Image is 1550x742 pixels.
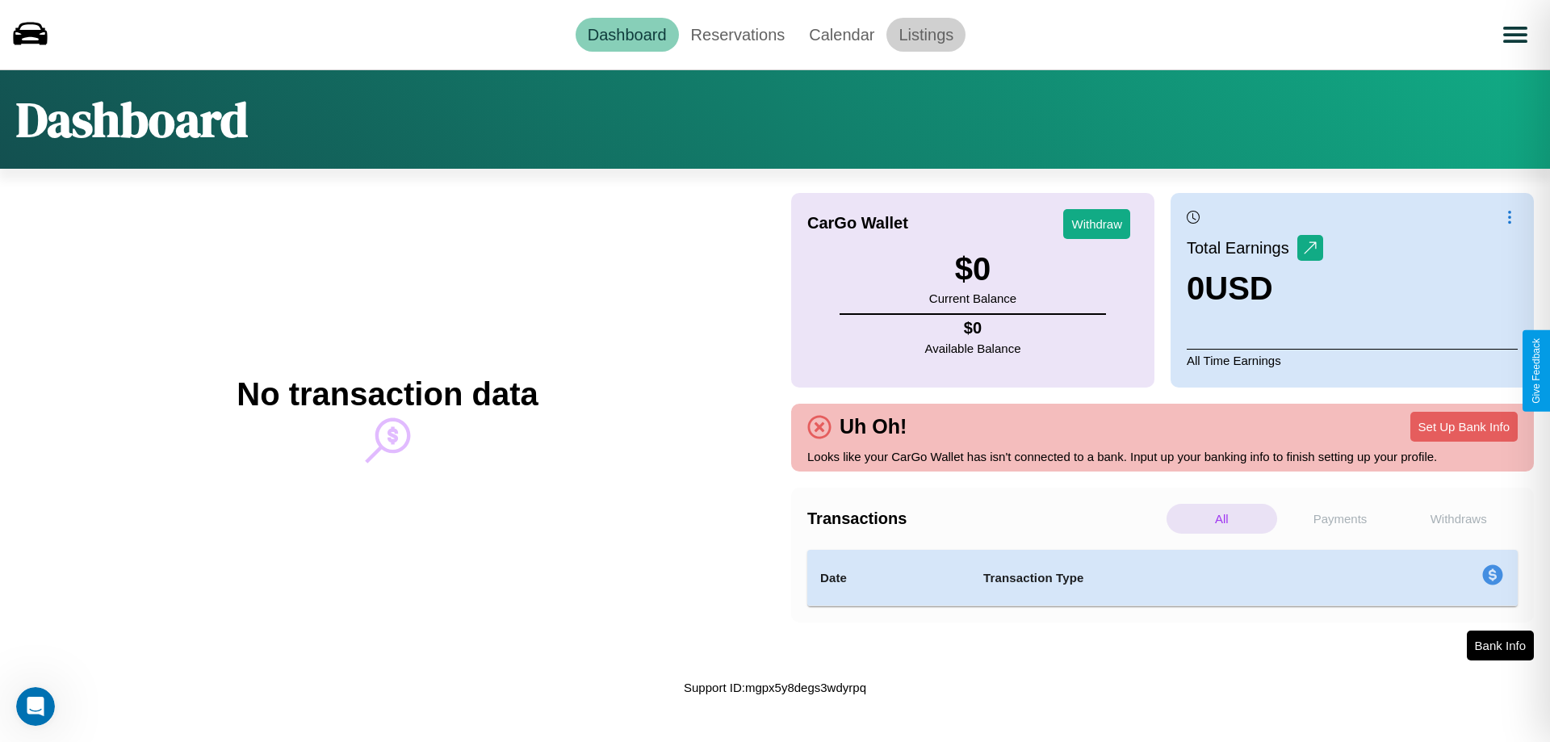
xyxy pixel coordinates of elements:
p: Looks like your CarGo Wallet has isn't connected to a bank. Input up your banking info to finish ... [807,446,1518,467]
p: Support ID: mgpx5y8degs3wdyrpq [684,677,866,698]
button: Set Up Bank Info [1410,412,1518,442]
p: Payments [1285,504,1396,534]
h4: Transaction Type [983,568,1350,588]
p: Current Balance [929,287,1016,309]
a: Calendar [797,18,886,52]
a: Listings [886,18,966,52]
h3: $ 0 [929,251,1016,287]
h2: No transaction data [237,376,538,413]
a: Dashboard [576,18,679,52]
p: Withdraws [1403,504,1514,534]
h4: CarGo Wallet [807,214,908,233]
h4: $ 0 [925,319,1021,337]
h4: Transactions [807,509,1162,528]
h3: 0 USD [1187,270,1323,307]
p: All Time Earnings [1187,349,1518,371]
iframe: Intercom live chat [16,687,55,726]
p: All [1167,504,1277,534]
h4: Date [820,568,957,588]
h1: Dashboard [16,86,248,153]
button: Withdraw [1063,209,1130,239]
p: Available Balance [925,337,1021,359]
p: Total Earnings [1187,233,1297,262]
div: Give Feedback [1531,338,1542,404]
button: Open menu [1493,12,1538,57]
table: simple table [807,550,1518,606]
button: Bank Info [1467,631,1534,660]
a: Reservations [679,18,798,52]
h4: Uh Oh! [832,415,915,438]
